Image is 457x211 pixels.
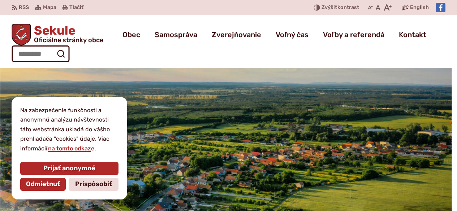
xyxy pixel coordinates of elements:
img: Prejsť na domovskú stránku [12,24,31,45]
span: Prispôsobiť [75,180,112,188]
a: Voľný čas [276,25,309,45]
button: Odmietnuť [20,178,66,191]
span: kontrast [322,5,359,11]
h1: Sekule [31,25,103,43]
a: Kontakt [399,25,426,45]
a: Logo Sekule, prejsť na domovskú stránku. [12,24,103,45]
button: Prispôsobiť [69,178,118,191]
a: Obec [122,25,140,45]
img: Prejsť na Facebook stránku [436,3,445,12]
span: Mapa [43,3,56,12]
a: na tomto odkaze [47,145,95,152]
a: Zverejňovanie [212,25,261,45]
span: English [410,3,429,12]
span: Prijať anonymné [43,164,95,172]
button: Prijať anonymné [20,162,118,175]
span: Oficiálne stránky obce [34,37,103,43]
a: Voľby a referendá [323,25,384,45]
span: Tlačiť [69,5,83,11]
span: RSS [19,3,29,12]
span: Zvýšiť [322,4,337,10]
a: Samospráva [155,25,197,45]
p: Na zabezpečenie funkčnosti a anonymnú analýzu návštevnosti táto webstránka ukladá do vášho prehli... [20,106,118,153]
a: English [409,3,430,12]
span: Odmietnuť [26,180,60,188]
